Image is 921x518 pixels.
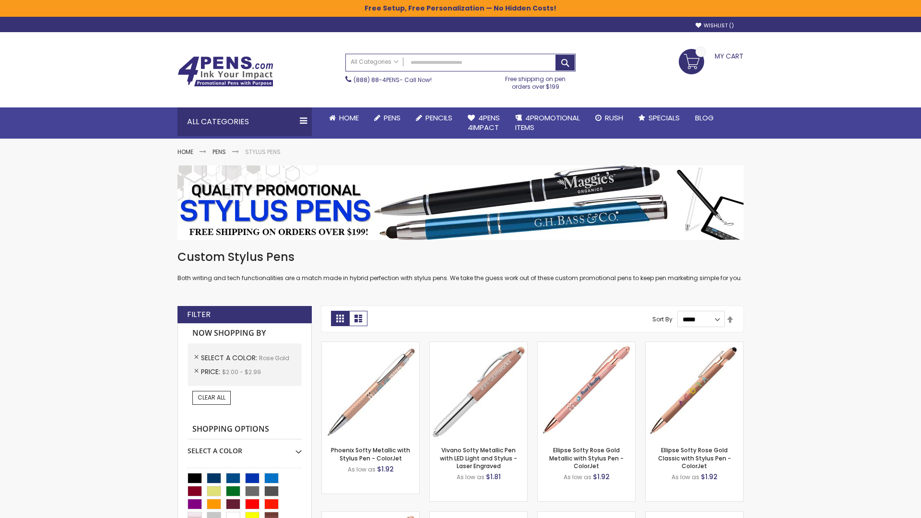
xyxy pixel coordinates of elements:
[646,342,743,439] img: Ellipse Softy Rose Gold Classic with Stylus Pen - ColorJet-Rose Gold
[486,472,501,482] span: $1.81
[468,113,500,132] span: 4Pens 4impact
[430,342,527,439] img: Vivano Softy Metallic Pen with LED Light and Stylus - Laser Engraved-Rose Gold
[322,341,419,350] a: Phoenix Softy Metallic with Stylus Pen - ColorJet-Rose gold
[440,446,517,470] a: Vivano Softy Metallic Pen with LED Light and Stylus - Laser Engraved
[687,107,721,129] a: Blog
[192,391,231,404] a: Clear All
[188,323,302,343] strong: Now Shopping by
[384,113,401,123] span: Pens
[213,148,226,156] a: Pens
[696,22,734,29] a: Wishlist
[425,113,452,123] span: Pencils
[177,107,312,136] div: All Categories
[188,439,302,456] div: Select A Color
[672,473,699,481] span: As low as
[351,58,399,66] span: All Categories
[322,342,419,439] img: Phoenix Softy Metallic with Stylus Pen - ColorJet-Rose gold
[631,107,687,129] a: Specials
[496,71,576,91] div: Free shipping on pen orders over $199
[649,113,680,123] span: Specials
[593,472,610,482] span: $1.92
[508,107,588,139] a: 4PROMOTIONALITEMS
[177,249,744,265] h1: Custom Stylus Pens
[346,54,403,70] a: All Categories
[457,473,484,481] span: As low as
[695,113,714,123] span: Blog
[321,107,366,129] a: Home
[646,341,743,350] a: Ellipse Softy Rose Gold Classic with Stylus Pen - ColorJet-Rose Gold
[701,472,718,482] span: $1.92
[259,354,289,362] span: Rose Gold
[354,76,400,84] a: (888) 88-4PENS
[331,311,349,326] strong: Grid
[201,353,259,363] span: Select A Color
[408,107,460,129] a: Pencils
[658,446,731,470] a: Ellipse Softy Rose Gold Classic with Stylus Pen - ColorJet
[177,249,744,283] div: Both writing and tech functionalities are a match made in hybrid perfection with stylus pens. We ...
[377,464,394,474] span: $1.92
[177,56,273,87] img: 4Pens Custom Pens and Promotional Products
[549,446,624,470] a: Ellipse Softy Rose Gold Metallic with Stylus Pen - ColorJet
[354,76,432,84] span: - Call Now!
[366,107,408,129] a: Pens
[588,107,631,129] a: Rush
[188,419,302,440] strong: Shopping Options
[245,148,281,156] strong: Stylus Pens
[187,309,211,320] strong: Filter
[430,341,527,350] a: Vivano Softy Metallic Pen with LED Light and Stylus - Laser Engraved-Rose Gold
[201,367,222,377] span: Price
[460,107,508,139] a: 4Pens4impact
[331,446,410,462] a: Phoenix Softy Metallic with Stylus Pen - ColorJet
[177,165,744,240] img: Stylus Pens
[339,113,359,123] span: Home
[515,113,580,132] span: 4PROMOTIONAL ITEMS
[538,342,635,439] img: Ellipse Softy Rose Gold Metallic with Stylus Pen - ColorJet-Rose Gold
[605,113,623,123] span: Rush
[198,393,225,401] span: Clear All
[222,368,261,376] span: $2.00 - $2.99
[177,148,193,156] a: Home
[652,315,673,323] label: Sort By
[564,473,591,481] span: As low as
[348,465,376,473] span: As low as
[538,341,635,350] a: Ellipse Softy Rose Gold Metallic with Stylus Pen - ColorJet-Rose Gold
